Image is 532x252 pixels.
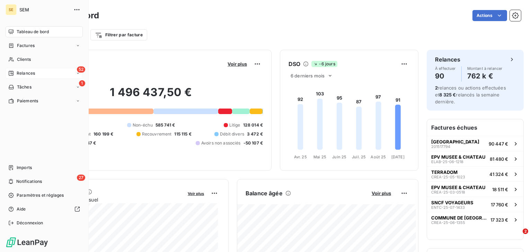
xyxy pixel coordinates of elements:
span: Voir plus [372,190,391,196]
a: Aide [6,204,83,215]
span: Voir plus [228,61,247,67]
span: 160 199 € [94,131,113,137]
span: -6 jours [311,61,337,67]
span: 3 472 € [247,131,263,137]
span: 17 323 € [490,217,508,223]
span: CREA-25-05-1023 [431,175,465,179]
button: TERRADOMCREA-25-05-102341 324 € [427,166,523,181]
h4: 762 k € [467,71,503,82]
span: ELAB-25-06-1218 [431,160,463,164]
span: Litige [229,122,240,128]
span: 27 [77,175,85,181]
span: -50 107 € [243,140,263,146]
h6: Factures échues [427,119,523,136]
span: Relances [17,70,35,76]
span: 18 511 € [492,187,508,192]
span: Paiements [17,98,38,104]
span: Paramètres et réglages [17,192,64,198]
h6: Relances [435,55,460,64]
span: CREA-25-06-1355 [431,221,465,225]
button: SNCF VOYAGEURSENTC-25-07-143317 760 € [427,197,523,212]
span: CREA-25-03-0518 [431,190,465,194]
tspan: Juil. 25 [352,155,366,159]
h6: Balance âgée [246,189,283,197]
tspan: Juin 25 [332,155,346,159]
span: Aide [17,206,26,212]
span: relances ou actions effectuées et relancés la semaine dernière. [435,85,506,104]
span: 585 741 € [156,122,175,128]
span: 17 760 € [491,202,508,207]
span: Non-échu [133,122,153,128]
span: SNCF VOYAGEURS [431,200,473,205]
tspan: Août 25 [371,155,386,159]
h4: 90 [435,71,456,82]
span: ENTC-25-07-1433 [431,205,465,209]
span: EPV MUSEE & CHATEAU [431,154,486,160]
button: EPV MUSEE & CHATEAUCREA-25-03-051818 511 € [427,181,523,197]
span: SEM [19,7,69,12]
span: 41 324 € [489,171,508,177]
span: Recouvrement [142,131,172,137]
span: 52 [77,66,85,73]
span: 2 [523,228,528,234]
span: Imports [17,165,32,171]
span: 6 derniers mois [291,73,325,78]
button: Voir plus [370,190,393,196]
span: Tableau de bord [17,29,49,35]
span: À effectuer [435,66,456,71]
span: 2 [435,85,438,91]
iframe: Intercom live chat [508,228,525,245]
span: 8 325 € [439,92,456,97]
button: Voir plus [225,61,249,67]
span: 115 115 € [174,131,191,137]
span: Chiffre d'affaires mensuel [39,196,183,203]
tspan: [DATE] [391,155,405,159]
span: 1 [79,80,85,86]
span: 90 447 € [489,141,508,147]
span: Factures [17,43,35,49]
span: Voir plus [188,191,204,196]
span: Débit divers [220,131,244,137]
span: Tâches [17,84,32,90]
button: COMMUNE DE [GEOGRAPHIC_DATA]CREA-25-06-135517 323 € [427,212,523,227]
span: EPV MUSEE & CHATEAU [431,185,486,190]
span: Notifications [16,178,42,185]
span: COMMUNE DE [GEOGRAPHIC_DATA] [431,215,488,221]
h2: 1 496 437,50 € [39,85,263,106]
span: Avoirs non associés [201,140,241,146]
div: SE [6,4,17,15]
span: Montant à relancer [467,66,503,71]
button: Voir plus [186,190,206,196]
button: [GEOGRAPHIC_DATA]20151779490 447 € [427,136,523,151]
span: Déconnexion [17,220,43,226]
img: Logo LeanPay [6,237,48,248]
tspan: Avr. 25 [294,155,307,159]
span: 128 014 € [243,122,263,128]
tspan: Mai 25 [313,155,326,159]
h6: DSO [289,60,300,68]
span: Clients [17,56,31,63]
span: [GEOGRAPHIC_DATA] [431,139,479,144]
span: 201517794 [431,144,450,149]
button: Actions [472,10,507,21]
span: 81 480 € [490,156,508,162]
span: TERRADOM [431,169,458,175]
button: EPV MUSEE & CHATEAUELAB-25-06-121881 480 € [427,151,523,166]
button: Filtrer par facture [90,29,147,40]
